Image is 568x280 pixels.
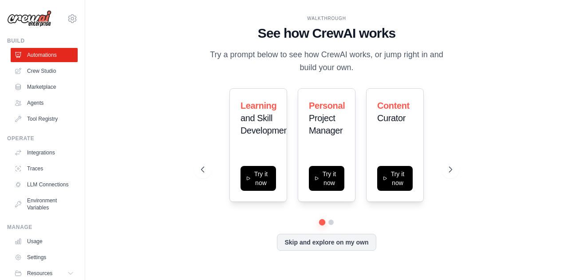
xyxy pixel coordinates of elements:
[309,113,343,135] span: Project Manager
[377,166,413,191] button: Try it now
[7,10,51,27] img: Logo
[241,113,291,135] span: and Skill Development
[11,64,78,78] a: Crew Studio
[201,25,452,41] h1: See how CrewAI works
[7,37,78,44] div: Build
[377,113,406,123] span: Curator
[11,112,78,126] a: Tool Registry
[201,15,452,22] div: WALKTHROUGH
[241,101,276,110] span: Learning
[11,234,78,248] a: Usage
[7,135,78,142] div: Operate
[524,237,568,280] iframe: Chat Widget
[11,250,78,264] a: Settings
[11,48,78,62] a: Automations
[11,177,78,192] a: LLM Connections
[309,101,345,110] span: Personal
[309,166,344,191] button: Try it now
[377,101,410,110] span: Content
[7,224,78,231] div: Manage
[241,166,276,191] button: Try it now
[11,162,78,176] a: Traces
[11,96,78,110] a: Agents
[11,193,78,215] a: Environment Variables
[277,234,376,251] button: Skip and explore on my own
[11,146,78,160] a: Integrations
[27,270,52,277] span: Resources
[201,48,452,75] p: Try a prompt below to see how CrewAI works, or jump right in and build your own.
[11,80,78,94] a: Marketplace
